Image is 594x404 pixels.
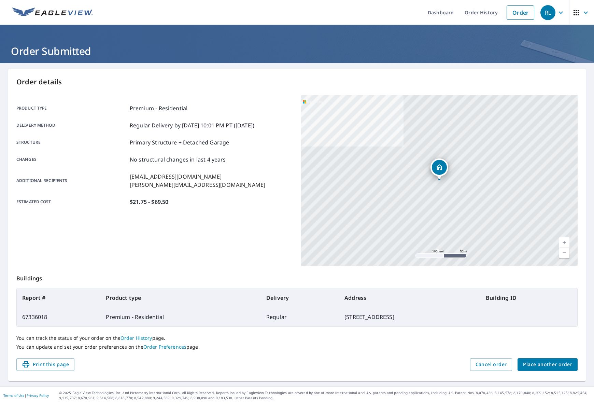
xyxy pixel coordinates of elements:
a: Current Level 17, Zoom Out [559,248,569,258]
div: Dropped pin, building 1, Residential property, 1215 57 AVE NW CALGARY AB T2K5P9 [430,158,448,180]
span: Place another order [523,360,572,369]
button: Cancel order [470,358,512,371]
h1: Order Submitted [8,44,586,58]
p: Additional recipients [16,172,127,189]
th: Product type [100,288,261,307]
p: | [3,393,49,398]
p: Delivery method [16,121,127,129]
p: You can track the status of your order on the page. [16,335,578,341]
td: Regular [261,307,339,326]
p: [EMAIL_ADDRESS][DOMAIN_NAME] [130,172,265,181]
p: © 2025 Eagle View Technologies, Inc. and Pictometry International Corp. All Rights Reserved. Repo... [59,390,591,401]
p: Premium - Residential [130,104,187,112]
button: Place another order [518,358,578,371]
p: Buildings [16,266,578,288]
a: Current Level 17, Zoom In [559,237,569,248]
p: No structural changes in last 4 years [130,155,226,164]
p: Order details [16,77,578,87]
p: Estimated cost [16,198,127,206]
p: Primary Structure + Detached Garage [130,138,229,147]
th: Report # [17,288,100,307]
img: EV Logo [12,8,93,18]
th: Delivery [261,288,339,307]
th: Address [339,288,480,307]
p: Changes [16,155,127,164]
a: Order Preferences [143,344,186,350]
p: [PERSON_NAME][EMAIL_ADDRESS][DOMAIN_NAME] [130,181,265,189]
td: Premium - Residential [100,307,261,326]
p: $21.75 - $69.50 [130,198,168,206]
span: Cancel order [476,360,507,369]
th: Building ID [480,288,577,307]
td: 67336018 [17,307,100,326]
p: Structure [16,138,127,147]
td: [STREET_ADDRESS] [339,307,480,326]
p: Product type [16,104,127,112]
a: Order History [121,335,152,341]
button: Print this page [16,358,74,371]
div: RL [540,5,555,20]
p: Regular Delivery by [DATE] 10:01 PM PT ([DATE]) [130,121,254,129]
a: Order [507,5,534,20]
a: Terms of Use [3,393,25,398]
a: Privacy Policy [27,393,49,398]
p: You can update and set your order preferences on the page. [16,344,578,350]
span: Print this page [22,360,69,369]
